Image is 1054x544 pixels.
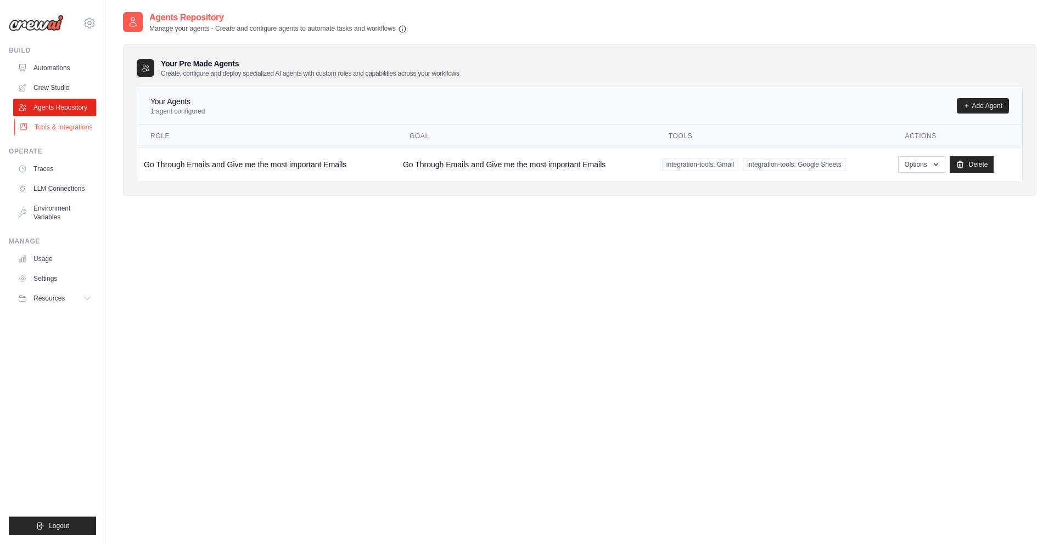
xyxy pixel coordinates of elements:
td: Go Through Emails and Give me the most important Emails [396,147,655,182]
th: Tools [655,125,892,148]
a: Usage [13,250,96,268]
button: Resources [13,290,96,307]
a: Delete [950,156,994,173]
p: Create, configure and deploy specialized AI agents with custom roles and capabilities across your... [161,69,459,78]
a: Add Agent [957,98,1009,114]
a: Environment Variables [13,200,96,226]
h3: Your Pre Made Agents [161,58,459,78]
h2: Agents Repository [149,11,407,24]
span: integration-tools: Gmail [662,158,738,171]
td: Go Through Emails and Give me the most important Emails [137,147,396,182]
h4: Your Agents [150,96,205,107]
th: Goal [396,125,655,148]
button: Options [898,156,945,173]
div: Operate [9,147,96,156]
a: Agents Repository [13,99,96,116]
span: Resources [33,294,65,303]
a: Settings [13,270,96,287]
a: LLM Connections [13,180,96,197]
th: Role [137,125,396,148]
div: Manage [9,237,96,246]
a: Automations [13,59,96,77]
a: Tools & Integrations [14,118,97,136]
img: Logo [9,15,64,31]
span: integration-tools: Google Sheets [743,158,845,171]
button: Logout [9,517,96,535]
div: Build [9,46,96,55]
p: 1 agent configured [150,107,205,116]
span: Logout [49,522,69,530]
th: Actions [892,125,1022,148]
p: Manage your agents - Create and configure agents to automate tasks and workflows [149,24,407,33]
a: Traces [13,160,96,178]
a: Crew Studio [13,79,96,97]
